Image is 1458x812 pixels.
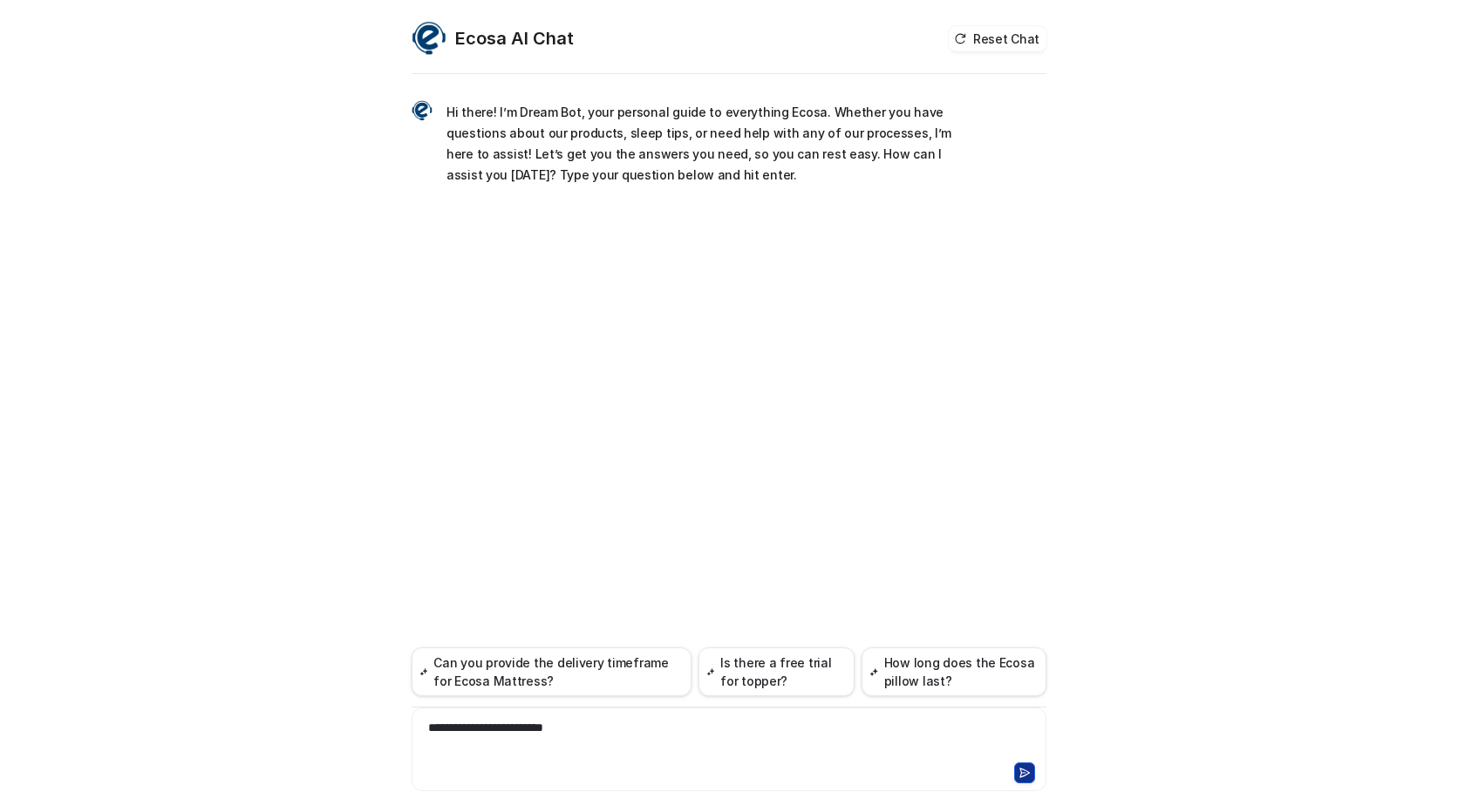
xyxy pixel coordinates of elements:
button: Is there a free trial for topper? [698,647,855,696]
button: Reset Chat [949,26,1046,51]
h2: Ecosa AI Chat [455,26,574,51]
p: Hi there! I’m Dream Bot, your personal guide to everything Ecosa. Whether you have questions abou... [446,102,957,186]
img: Widget [412,100,433,121]
button: Can you provide the delivery timeframe for Ecosa Mattress? [412,647,692,696]
img: Widget [412,21,446,56]
button: How long does the Ecosa pillow last? [862,647,1046,696]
